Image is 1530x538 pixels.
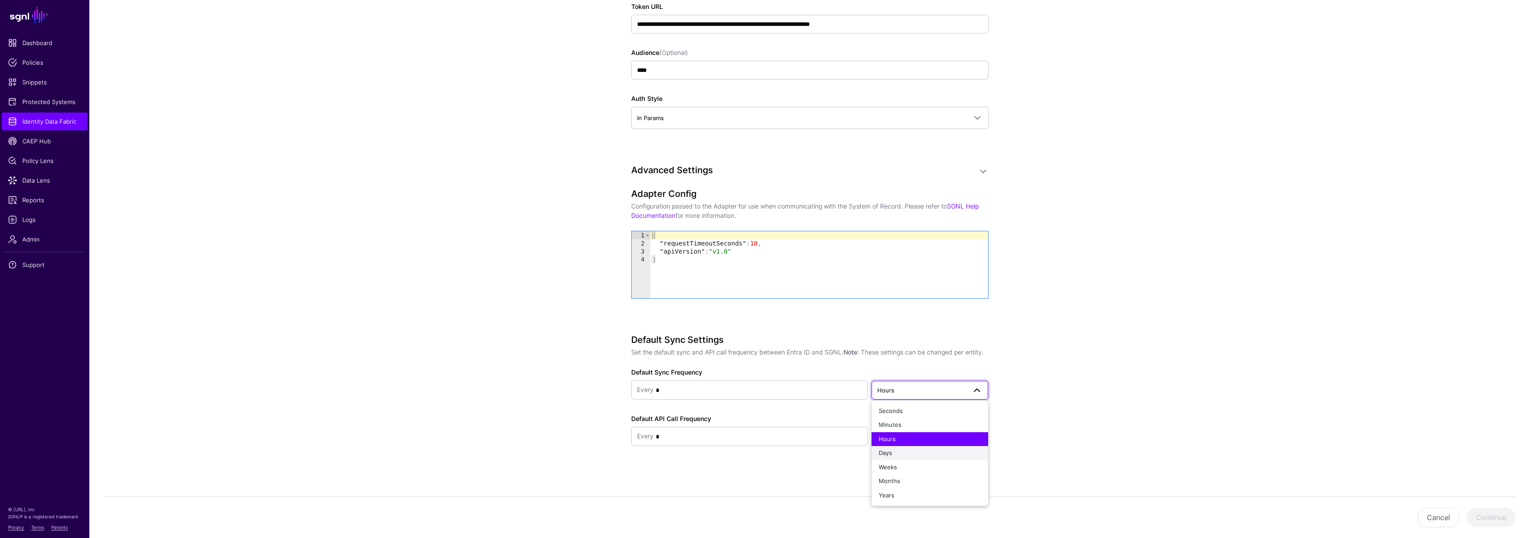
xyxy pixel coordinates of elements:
[5,5,84,25] a: SGNL
[632,255,650,263] div: 4
[8,513,81,520] p: SGNL® is a registered trademark
[879,477,900,484] span: Months
[631,165,971,175] h3: Advanced Settings
[8,117,81,126] span: Identity Data Fabric
[631,48,688,57] label: Audience
[8,58,81,67] span: Policies
[637,427,654,446] div: Every
[872,474,988,488] button: Months
[8,260,81,269] span: Support
[631,2,663,11] label: Token URL
[879,463,897,471] span: Weeks
[1417,508,1459,527] button: Cancel
[8,38,81,47] span: Dashboard
[2,54,88,71] a: Policies
[8,215,81,224] span: Logs
[879,407,903,414] span: Seconds
[2,211,88,229] a: Logs
[631,188,989,199] h3: Adapter Config
[879,449,892,456] span: Days
[879,492,894,499] span: Years
[2,113,88,130] a: Identity Data Fabric
[632,239,650,247] div: 2
[8,196,81,204] span: Reports
[843,348,857,356] strong: Note
[632,231,650,239] div: 1
[879,421,901,428] span: Minutes
[2,34,88,52] a: Dashboard
[631,94,662,103] label: Auth Style
[872,460,988,475] button: Weeks
[631,201,989,220] p: Configuration passed to the Adapter for use when communicating with the System of Record. Please ...
[645,231,650,239] span: Toggle code folding, rows 1 through 4
[879,435,896,442] span: Hours
[2,132,88,150] a: CAEP Hub
[2,73,88,91] a: Snippets
[631,347,989,357] p: Set the default sync and API call frequency between Entra ID and SGNL. : These settings can be ch...
[872,488,988,503] button: Years
[8,235,81,244] span: Admin
[8,506,81,513] p: © [URL], Inc
[631,334,989,345] h3: Default Sync Settings
[8,176,81,185] span: Data Lens
[8,78,81,87] span: Snippets
[31,525,44,530] a: Terms
[8,137,81,146] span: CAEP Hub
[8,156,81,165] span: Policy Lens
[632,247,650,255] div: 3
[2,93,88,111] a: Protected Systems
[51,525,68,530] a: Patents
[2,230,88,248] a: Admin
[872,404,988,418] button: Seconds
[637,114,664,121] span: In Params
[872,432,988,446] button: Hours
[2,191,88,209] a: Reports
[872,418,988,432] button: Minutes
[2,171,88,189] a: Data Lens
[2,152,88,170] a: Policy Lens
[637,381,654,399] div: Every
[872,446,988,460] button: Days
[8,97,81,106] span: Protected Systems
[631,414,711,423] label: Default API Call Frequency
[8,525,24,530] a: Privacy
[877,387,894,394] span: Hours
[659,49,688,56] span: (Optional)
[631,367,702,377] label: Default Sync Frequency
